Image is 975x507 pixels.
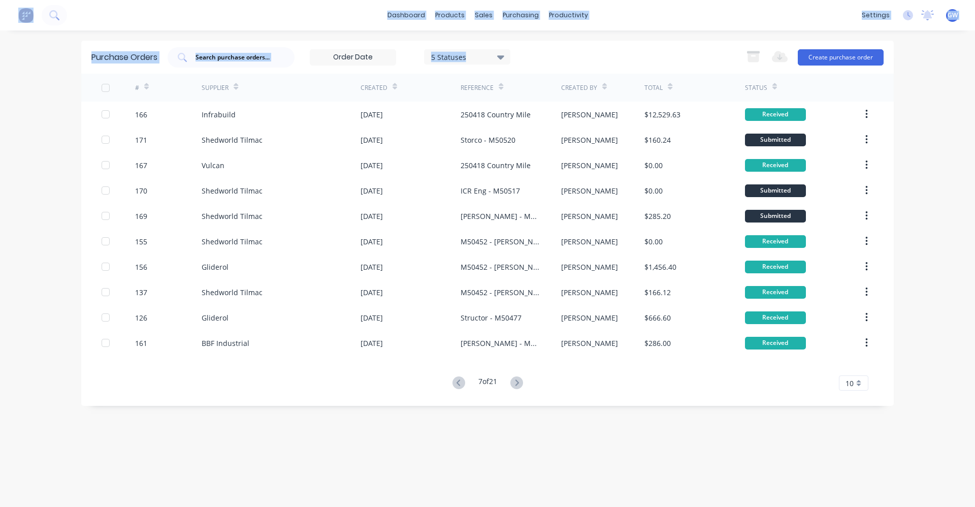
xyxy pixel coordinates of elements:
div: 166 [135,109,147,120]
div: $286.00 [644,338,671,348]
div: [PERSON_NAME] [561,211,618,221]
div: $160.24 [644,135,671,145]
span: 10 [846,378,854,389]
div: 170 [135,185,147,196]
div: purchasing [498,8,544,23]
div: Submitted [745,184,806,197]
div: [DATE] [361,262,383,272]
div: Shedworld Tilmac [202,211,263,221]
div: [PERSON_NAME] [561,236,618,247]
div: Shedworld Tilmac [202,185,263,196]
div: [PERSON_NAME] [561,160,618,171]
div: # [135,83,139,92]
div: Submitted [745,210,806,223]
div: Received [745,261,806,273]
div: Received [745,286,806,299]
div: Gliderol [202,262,229,272]
div: Created [361,83,387,92]
div: Received [745,337,806,350]
div: 161 [135,338,147,348]
div: Submitted [745,134,806,146]
div: Vulcan [202,160,224,171]
div: M50452 - [PERSON_NAME] [461,236,540,247]
div: [DATE] [361,236,383,247]
div: 171 [135,135,147,145]
div: Structor - M50477 [461,312,522,323]
div: 7 of 21 [478,376,497,391]
div: [DATE] [361,135,383,145]
div: [PERSON_NAME] [561,185,618,196]
div: $666.60 [644,312,671,323]
div: $1,456.40 [644,262,676,272]
div: [PERSON_NAME] - M50334 [461,211,540,221]
div: [DATE] [361,185,383,196]
div: [PERSON_NAME] [561,109,618,120]
div: Storco - M50520 [461,135,515,145]
div: Created By [561,83,597,92]
div: [PERSON_NAME] [561,338,618,348]
div: BBF Industrial [202,338,249,348]
input: Search purchase orders... [194,52,279,62]
input: Order Date [310,50,396,65]
div: Received [745,159,806,172]
div: Infrabuild [202,109,236,120]
div: $0.00 [644,236,663,247]
div: $0.00 [644,160,663,171]
div: 5 Statuses [431,51,504,62]
div: 169 [135,211,147,221]
div: [PERSON_NAME] [561,287,618,298]
div: [PERSON_NAME] [561,262,618,272]
div: 250418 Country Mile [461,109,531,120]
div: [DATE] [361,338,383,348]
div: [DATE] [361,287,383,298]
div: Shedworld Tilmac [202,287,263,298]
a: dashboard [382,8,430,23]
div: Gliderol [202,312,229,323]
div: Reference [461,83,494,92]
div: settings [857,8,895,23]
div: Received [745,311,806,324]
div: ICR Eng - M50517 [461,185,520,196]
div: Status [745,83,767,92]
div: 156 [135,262,147,272]
div: [DATE] [361,312,383,323]
div: 126 [135,312,147,323]
div: $12,529.63 [644,109,680,120]
div: $0.00 [644,185,663,196]
div: Shedworld Tilmac [202,135,263,145]
div: 137 [135,287,147,298]
img: Factory [18,8,34,23]
div: 250418 Country Mile [461,160,531,171]
div: Total [644,83,663,92]
div: productivity [544,8,593,23]
span: GW [948,11,958,20]
div: [DATE] [361,160,383,171]
div: Received [745,108,806,121]
div: 155 [135,236,147,247]
div: sales [470,8,498,23]
div: Supplier [202,83,229,92]
button: Create purchase order [798,49,884,66]
div: [DATE] [361,211,383,221]
div: 167 [135,160,147,171]
div: M50452 - [PERSON_NAME] [461,287,540,298]
div: Purchase Orders [91,51,157,64]
div: products [430,8,470,23]
div: $285.20 [644,211,671,221]
div: Received [745,235,806,248]
div: M50452 - [PERSON_NAME] [461,262,540,272]
div: [DATE] [361,109,383,120]
div: [PERSON_NAME] [561,312,618,323]
div: [PERSON_NAME] [561,135,618,145]
div: [PERSON_NAME] - M50498-A [461,338,540,348]
div: $166.12 [644,287,671,298]
div: Shedworld Tilmac [202,236,263,247]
